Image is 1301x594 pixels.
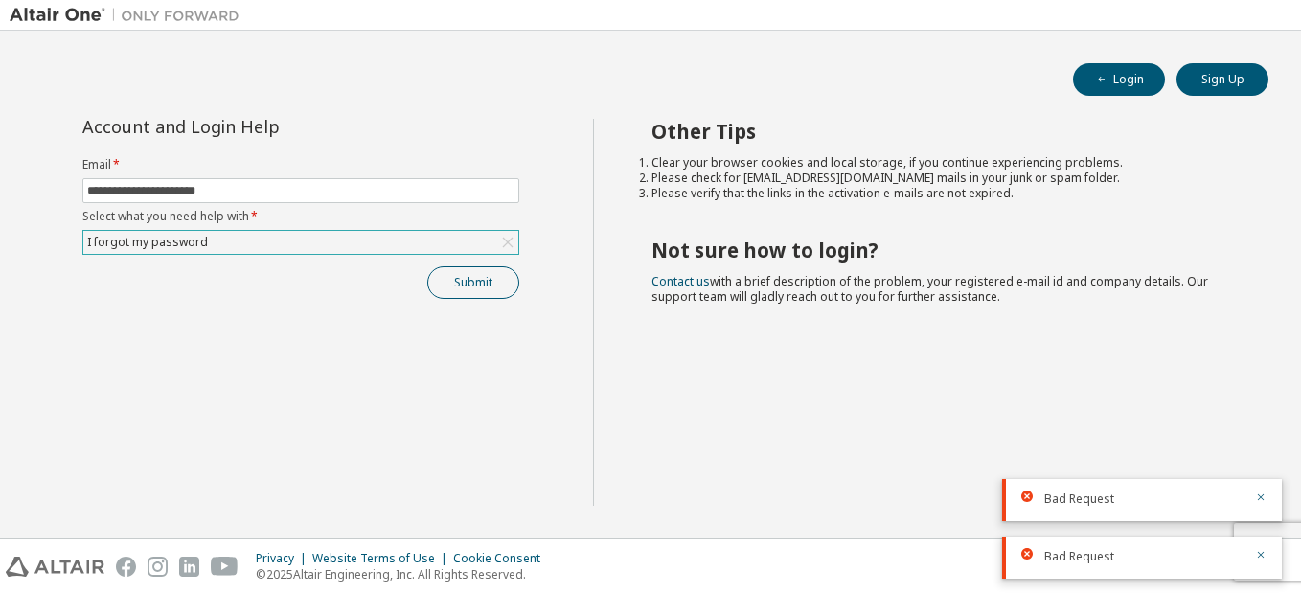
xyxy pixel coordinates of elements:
[82,209,519,224] label: Select what you need help with
[651,171,1235,186] li: Please check for [EMAIL_ADDRESS][DOMAIN_NAME] mails in your junk or spam folder.
[312,551,453,566] div: Website Terms of Use
[651,119,1235,144] h2: Other Tips
[1176,63,1268,96] button: Sign Up
[148,557,168,577] img: instagram.svg
[10,6,249,25] img: Altair One
[651,186,1235,201] li: Please verify that the links in the activation e-mails are not expired.
[427,266,519,299] button: Submit
[116,557,136,577] img: facebook.svg
[256,551,312,566] div: Privacy
[1073,63,1165,96] button: Login
[179,557,199,577] img: linkedin.svg
[651,238,1235,263] h2: Not sure how to login?
[651,273,1208,305] span: with a brief description of the problem, your registered e-mail id and company details. Our suppo...
[1044,549,1114,564] span: Bad Request
[83,231,518,254] div: I forgot my password
[211,557,239,577] img: youtube.svg
[651,155,1235,171] li: Clear your browser cookies and local storage, if you continue experiencing problems.
[1044,491,1114,507] span: Bad Request
[651,273,710,289] a: Contact us
[256,566,552,583] p: © 2025 Altair Engineering, Inc. All Rights Reserved.
[453,551,552,566] div: Cookie Consent
[82,119,432,134] div: Account and Login Help
[84,232,211,253] div: I forgot my password
[6,557,104,577] img: altair_logo.svg
[82,157,519,172] label: Email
